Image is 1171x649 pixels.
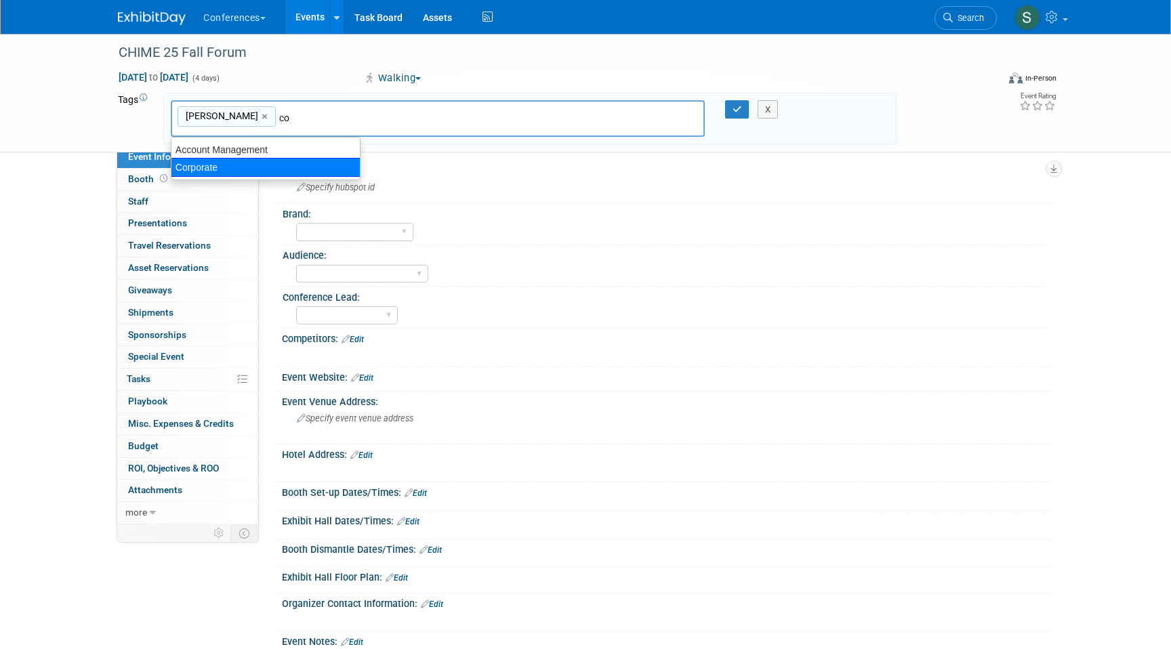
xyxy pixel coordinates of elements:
[128,418,234,429] span: Misc. Expenses & Credits
[758,100,779,119] button: X
[171,141,360,159] div: Account Management
[297,413,413,423] span: Specify event venue address
[117,346,258,368] a: Special Event
[419,545,442,555] a: Edit
[282,367,1053,385] div: Event Website:
[283,245,1047,262] div: Audience:
[1019,93,1056,100] div: Event Rating
[117,369,258,390] a: Tasks
[117,302,258,324] a: Shipments
[386,573,408,583] a: Edit
[350,451,373,460] a: Edit
[282,444,1053,462] div: Hotel Address:
[128,396,167,406] span: Playbook
[117,169,258,190] a: Booth
[128,463,219,474] span: ROI, Objectives & ROO
[283,204,1047,221] div: Brand:
[342,335,364,344] a: Edit
[282,392,1053,409] div: Event Venue Address:
[128,351,184,362] span: Special Event
[128,151,204,162] span: Event Information
[279,111,469,125] input: Type tag and hit enter
[118,93,151,145] td: Tags
[128,484,182,495] span: Attachments
[117,280,258,301] a: Giveaways
[114,41,977,65] div: CHIME 25 Fall Forum
[1014,5,1040,30] img: Sophie Buffo
[405,488,427,498] a: Edit
[1025,73,1056,83] div: In-Person
[157,173,170,184] span: Booth not reserved yet
[128,285,172,295] span: Giveaways
[118,71,189,83] span: [DATE] [DATE]
[283,287,1047,304] div: Conference Lead:
[397,517,419,526] a: Edit
[117,413,258,435] a: Misc. Expenses & Credits
[282,567,1053,585] div: Exhibit Hall Floor Plan:
[282,511,1053,528] div: Exhibit Hall Dates/Times:
[128,196,148,207] span: Staff
[117,213,258,234] a: Presentations
[351,373,373,383] a: Edit
[128,440,159,451] span: Budget
[127,373,150,384] span: Tasks
[128,329,186,340] span: Sponsorships
[128,307,173,318] span: Shipments
[358,71,427,85] button: Walking
[282,631,1053,649] div: Event Notes:
[917,70,1056,91] div: Event Format
[171,158,361,177] div: Corporate
[117,436,258,457] a: Budget
[207,524,231,542] td: Personalize Event Tab Strip
[297,182,375,192] span: Specify hubspot id
[953,13,984,23] span: Search
[117,502,258,524] a: more
[117,257,258,279] a: Asset Reservations
[117,391,258,413] a: Playbook
[125,507,147,518] span: more
[128,217,187,228] span: Presentations
[117,235,258,257] a: Travel Reservations
[262,109,270,125] a: ×
[421,600,443,609] a: Edit
[934,6,997,30] a: Search
[191,74,220,83] span: (4 days)
[128,173,170,184] span: Booth
[128,240,211,251] span: Travel Reservations
[282,593,1053,611] div: Organizer Contact Information:
[117,324,258,346] a: Sponsorships
[118,12,186,25] img: ExhibitDay
[117,480,258,501] a: Attachments
[117,146,258,168] a: Event Information
[147,72,160,83] span: to
[341,637,363,647] a: Edit
[282,329,1053,346] div: Competitors:
[282,539,1053,557] div: Booth Dismantle Dates/Times:
[183,109,258,123] span: [PERSON_NAME]
[1009,72,1023,83] img: Format-Inperson.png
[282,161,1053,178] div: HubSpot ID:
[282,482,1053,500] div: Booth Set-up Dates/Times:
[117,191,258,213] a: Staff
[231,524,259,542] td: Toggle Event Tabs
[117,458,258,480] a: ROI, Objectives & ROO
[128,262,209,273] span: Asset Reservations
